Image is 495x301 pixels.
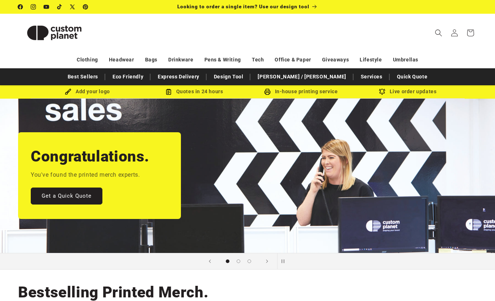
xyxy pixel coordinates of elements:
a: Bags [145,53,157,66]
a: Services [357,70,386,83]
div: Quotes in 24 hours [141,87,247,96]
button: Load slide 3 of 3 [244,256,255,267]
h2: Congratulations. [31,147,149,166]
button: Load slide 2 of 3 [233,256,244,267]
a: Office & Paper [275,53,311,66]
a: Design Tool [210,70,247,83]
span: Looking to order a single item? Use our design tool [177,4,309,9]
a: Clothing [77,53,98,66]
a: Giveaways [322,53,349,66]
p: You've found the printed merch experts. [31,170,140,180]
iframe: Chat Widget [459,266,495,301]
button: Pause slideshow [277,253,293,269]
a: Quick Quote [393,70,431,83]
a: Umbrellas [393,53,418,66]
a: [PERSON_NAME] / [PERSON_NAME] [254,70,350,83]
img: Order Updates Icon [165,89,172,95]
button: Next slide [259,253,275,269]
a: Headwear [109,53,134,66]
div: Live order updates [354,87,461,96]
a: Tech [252,53,264,66]
a: Eco Friendly [109,70,147,83]
div: In-house printing service [247,87,354,96]
img: Brush Icon [65,89,71,95]
a: Pens & Writing [204,53,241,66]
img: Order updates [379,89,385,95]
a: Custom Planet [16,14,93,52]
a: Express Delivery [154,70,203,83]
a: Get a Quick Quote [31,188,102,205]
a: Drinkware [168,53,193,66]
a: Best Sellers [64,70,102,83]
button: Load slide 1 of 3 [222,256,233,267]
button: Previous slide [202,253,218,269]
img: In-house printing [264,89,271,95]
img: Custom Planet [18,17,90,49]
div: Add your logo [34,87,141,96]
summary: Search [431,25,447,41]
a: Lifestyle [360,53,382,66]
